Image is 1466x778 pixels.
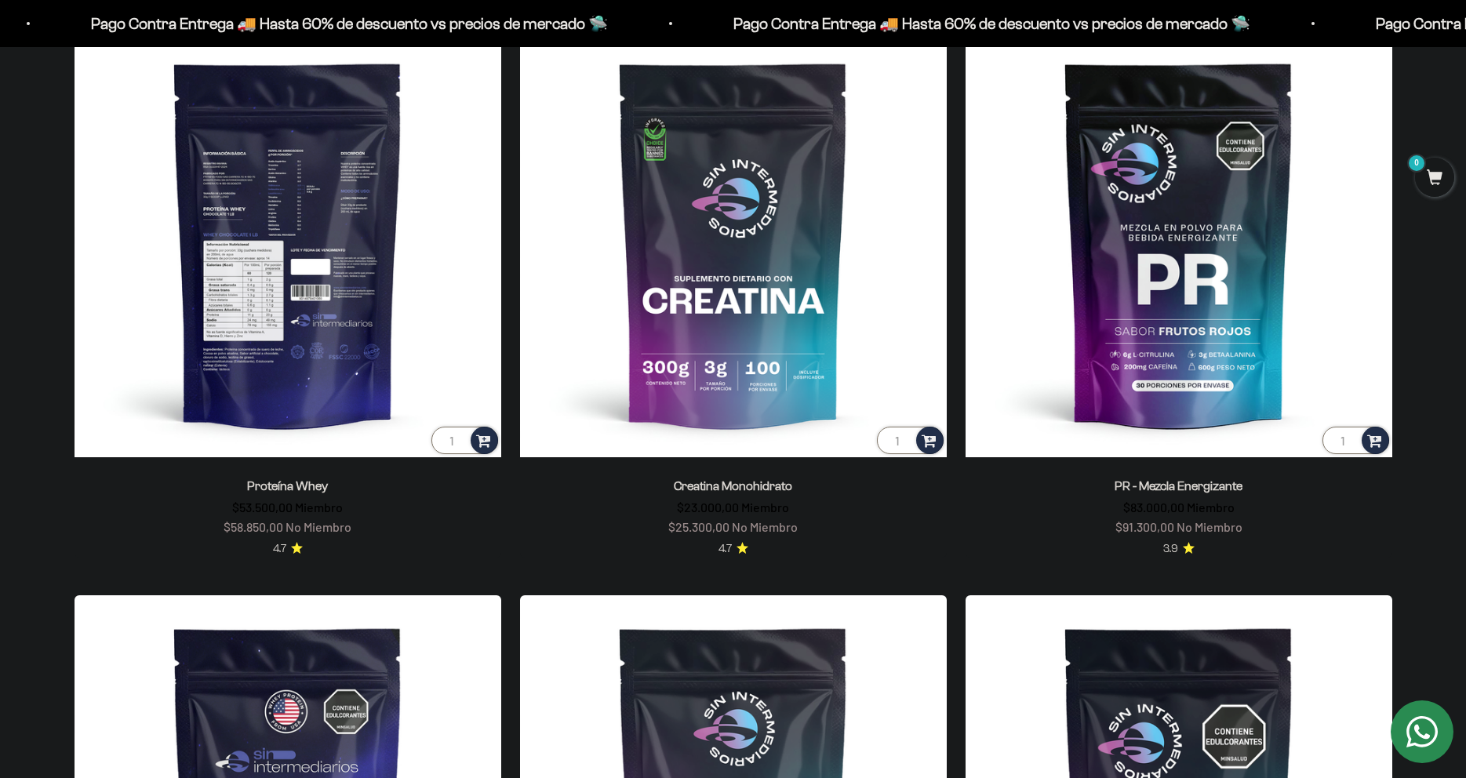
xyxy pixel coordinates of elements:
[741,500,789,514] span: Miembro
[273,540,286,558] span: 4.7
[1115,519,1174,534] span: $91.300,00
[1407,154,1426,173] mark: 0
[295,500,343,514] span: Miembro
[1123,500,1184,514] span: $83.000,00
[286,519,351,534] span: No Miembro
[718,540,732,558] span: 4.7
[1415,170,1454,187] a: 0
[1163,540,1178,558] span: 3.9
[732,519,798,534] span: No Miembro
[232,500,293,514] span: $53.500,00
[1177,519,1242,534] span: No Miembro
[88,11,605,36] p: Pago Contra Entrega 🚚 Hasta 60% de descuento vs precios de mercado 🛸
[75,31,501,457] img: Proteína Whey
[247,479,328,493] a: Proteína Whey
[224,519,283,534] span: $58.850,00
[668,519,729,534] span: $25.300,00
[1187,500,1235,514] span: Miembro
[674,479,792,493] a: Creatina Monohidrato
[677,500,739,514] span: $23.000,00
[273,540,303,558] a: 4.74.7 de 5.0 estrellas
[718,540,748,558] a: 4.74.7 de 5.0 estrellas
[1115,479,1242,493] a: PR - Mezcla Energizante
[730,11,1247,36] p: Pago Contra Entrega 🚚 Hasta 60% de descuento vs precios de mercado 🛸
[1163,540,1195,558] a: 3.93.9 de 5.0 estrellas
